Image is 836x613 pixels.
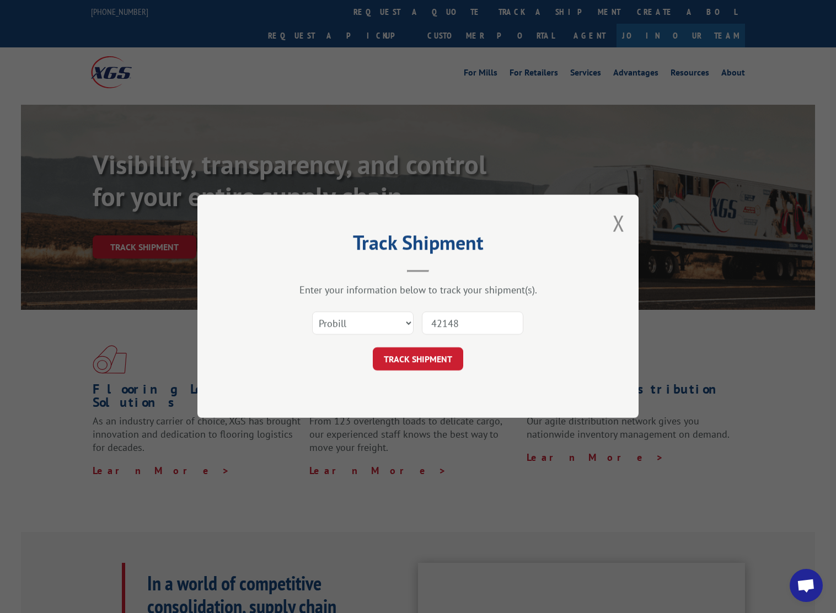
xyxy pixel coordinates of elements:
[613,208,625,238] button: Close modal
[422,312,523,335] input: Number(s)
[253,235,583,256] h2: Track Shipment
[253,284,583,297] div: Enter your information below to track your shipment(s).
[790,569,823,602] a: Open chat
[373,348,463,371] button: TRACK SHIPMENT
